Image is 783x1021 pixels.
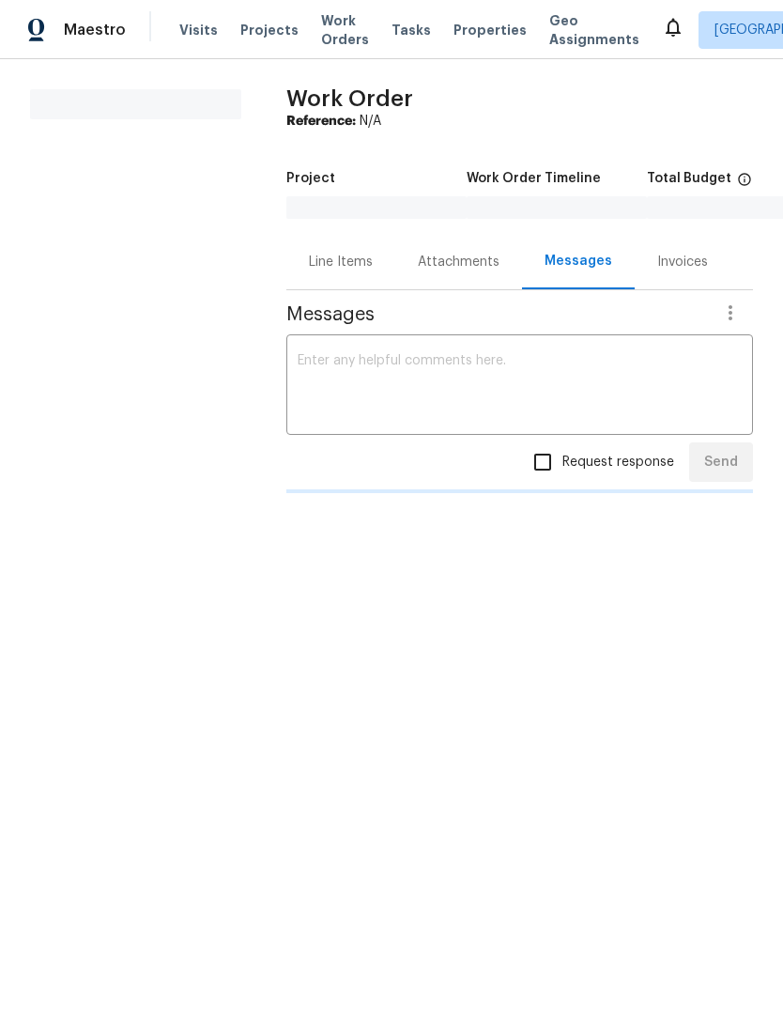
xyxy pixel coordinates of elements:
[286,87,413,110] span: Work Order
[453,21,527,39] span: Properties
[321,11,369,49] span: Work Orders
[179,21,218,39] span: Visits
[657,253,708,271] div: Invoices
[391,23,431,37] span: Tasks
[64,21,126,39] span: Maestro
[286,115,356,128] b: Reference:
[286,112,753,131] div: N/A
[286,305,708,324] span: Messages
[549,11,639,49] span: Geo Assignments
[562,453,674,472] span: Request response
[418,253,499,271] div: Attachments
[737,172,752,196] span: The total cost of line items that have been proposed by Opendoor. This sum includes line items th...
[286,172,335,185] h5: Project
[545,252,612,271] div: Messages
[467,172,601,185] h5: Work Order Timeline
[240,21,299,39] span: Projects
[309,253,373,271] div: Line Items
[647,172,731,185] h5: Total Budget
